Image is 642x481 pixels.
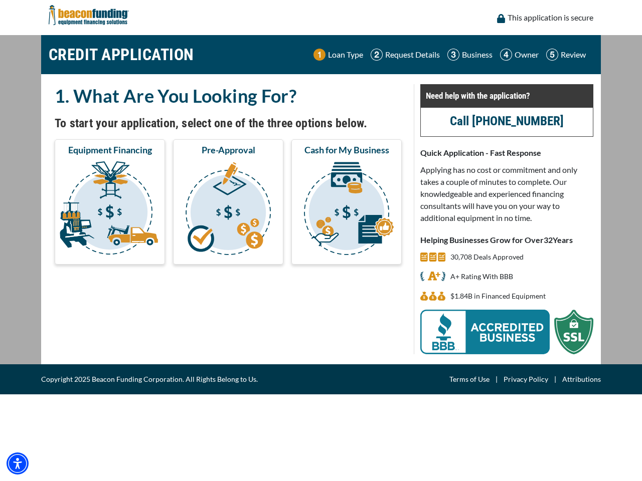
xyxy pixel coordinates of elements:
[515,49,539,61] p: Owner
[508,12,593,24] p: This application is secure
[449,373,490,385] a: Terms of Use
[385,49,440,61] p: Request Details
[562,373,601,385] a: Attributions
[55,115,402,132] h4: To start your application, select one of the three options below.
[450,251,524,263] p: 30,708 Deals Approved
[371,49,383,61] img: Step 2
[450,271,513,283] p: A+ Rating With BBB
[313,49,326,61] img: Step 1
[68,144,152,156] span: Equipment Financing
[49,40,194,69] h1: CREDIT APPLICATION
[293,160,400,260] img: Cash for My Business
[504,373,548,385] a: Privacy Policy
[450,114,564,128] a: Call [PHONE_NUMBER]
[462,49,493,61] p: Business
[544,235,553,245] span: 32
[420,234,593,246] p: Helping Businesses Grow for Over Years
[175,160,281,260] img: Pre-Approval
[546,49,558,61] img: Step 5
[490,373,504,385] span: |
[426,90,588,102] p: Need help with the application?
[447,49,459,61] img: Step 3
[304,144,389,156] span: Cash for My Business
[328,49,363,61] p: Loan Type
[202,144,255,156] span: Pre-Approval
[500,49,512,61] img: Step 4
[173,139,283,265] button: Pre-Approval
[41,373,258,385] span: Copyright 2025 Beacon Funding Corporation. All Rights Belong to Us.
[420,310,593,354] img: BBB Acredited Business and SSL Protection
[548,373,562,385] span: |
[57,160,163,260] img: Equipment Financing
[420,164,593,224] p: Applying has no cost or commitment and only takes a couple of minutes to complete. Our knowledgea...
[420,147,593,159] p: Quick Application - Fast Response
[7,452,29,474] div: Accessibility Menu
[561,49,586,61] p: Review
[450,290,546,302] p: $1,836,212,621 in Financed Equipment
[55,84,402,107] h2: 1. What Are You Looking For?
[497,14,505,23] img: lock icon to convery security
[55,139,165,265] button: Equipment Financing
[291,139,402,265] button: Cash for My Business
